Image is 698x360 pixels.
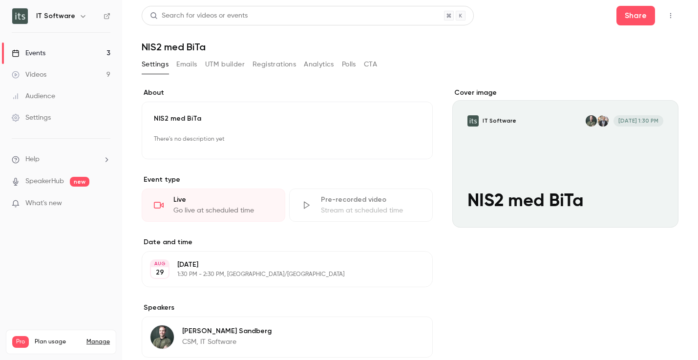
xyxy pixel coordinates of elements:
[25,176,64,187] a: SpeakerHub
[142,303,433,313] label: Speakers
[151,260,169,267] div: AUG
[176,57,197,72] button: Emails
[321,195,421,205] div: Pre-recorded video
[25,198,62,209] span: What's new
[36,11,75,21] h6: IT Software
[154,114,421,124] p: NIS2 med BiTa
[86,338,110,346] a: Manage
[142,189,285,222] div: LiveGo live at scheduled time
[156,268,164,277] p: 29
[142,88,433,98] label: About
[173,195,273,205] div: Live
[452,88,678,98] label: Cover image
[142,237,433,247] label: Date and time
[154,131,421,147] p: There's no description yet
[70,177,89,187] span: new
[12,48,45,58] div: Events
[177,271,381,278] p: 1:30 PM - 2:30 PM, [GEOGRAPHIC_DATA]/[GEOGRAPHIC_DATA]
[182,337,272,347] p: CSM, IT Software
[12,113,51,123] div: Settings
[173,206,273,215] div: Go live at scheduled time
[177,260,381,270] p: [DATE]
[321,206,421,215] div: Stream at scheduled time
[364,57,377,72] button: CTA
[12,154,110,165] li: help-dropdown-opener
[12,8,28,24] img: IT Software
[12,70,46,80] div: Videos
[150,325,174,349] img: Kenny Sandberg
[35,338,81,346] span: Plan usage
[452,88,678,228] section: Cover image
[253,57,296,72] button: Registrations
[342,57,356,72] button: Polls
[304,57,334,72] button: Analytics
[142,41,678,53] h1: NIS2 med BiTa
[142,57,169,72] button: Settings
[12,91,55,101] div: Audience
[142,175,433,185] p: Event type
[99,199,110,208] iframe: Noticeable Trigger
[25,154,40,165] span: Help
[150,11,248,21] div: Search for videos or events
[142,317,433,358] div: Kenny Sandberg[PERSON_NAME] SandbergCSM, IT Software
[182,326,272,336] p: [PERSON_NAME] Sandberg
[289,189,433,222] div: Pre-recorded videoStream at scheduled time
[205,57,245,72] button: UTM builder
[12,336,29,348] span: Pro
[616,6,655,25] button: Share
